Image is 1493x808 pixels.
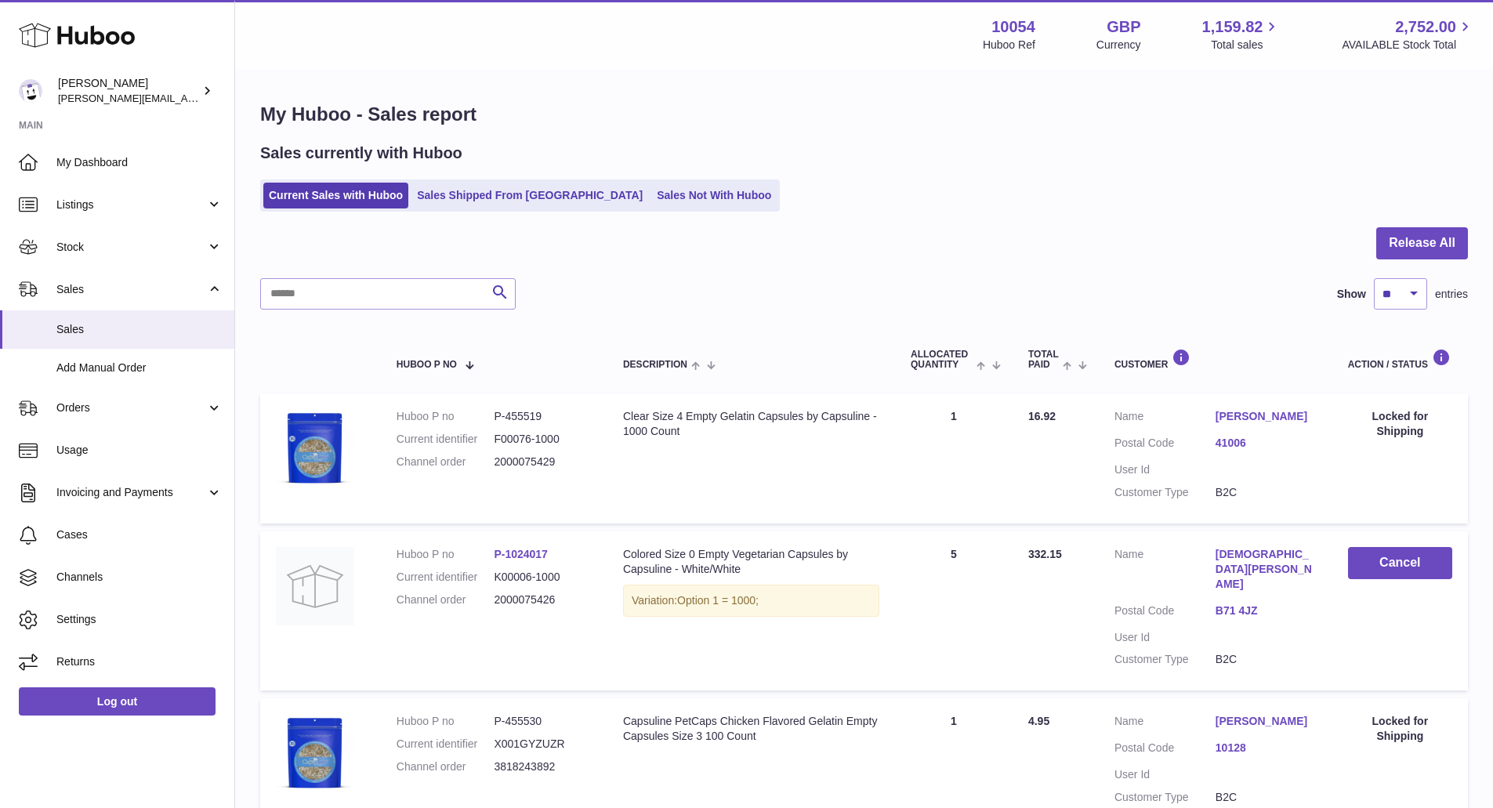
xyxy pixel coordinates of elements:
dt: User Id [1114,462,1216,477]
dt: Huboo P no [397,409,495,424]
div: Currency [1096,38,1141,53]
dt: Current identifier [397,737,495,752]
div: [PERSON_NAME] [58,76,199,106]
a: 1,159.82 Total sales [1202,16,1281,53]
dd: P-455519 [494,409,592,424]
dt: Postal Code [1114,603,1216,622]
a: 2,752.00 AVAILABLE Stock Total [1342,16,1474,53]
a: Current Sales with Huboo [263,183,408,208]
dt: User Id [1114,630,1216,645]
h1: My Huboo - Sales report [260,102,1468,127]
dd: 2000075429 [494,455,592,469]
span: Channels [56,570,223,585]
a: 41006 [1216,436,1317,451]
dt: User Id [1114,767,1216,782]
img: no-photo.jpg [276,547,354,625]
span: Returns [56,654,223,669]
img: 1655819176.jpg [276,714,354,792]
button: Release All [1376,227,1468,259]
td: 5 [895,531,1013,690]
dt: Customer Type [1114,652,1216,667]
dd: F00076-1000 [494,432,592,447]
a: Sales Not With Huboo [651,183,777,208]
dt: Postal Code [1114,436,1216,455]
dt: Channel order [397,592,495,607]
span: Add Manual Order [56,361,223,375]
a: P-1024017 [494,548,548,560]
img: luz@capsuline.com [19,79,42,103]
button: Cancel [1348,547,1452,579]
span: Settings [56,612,223,627]
dt: Name [1114,714,1216,733]
div: Clear Size 4 Empty Gelatin Capsules by Capsuline - 1000 Count [623,409,879,439]
dd: P-455530 [494,714,592,729]
td: 1 [895,393,1013,524]
a: Log out [19,687,216,716]
a: [PERSON_NAME] [1216,714,1317,729]
div: Locked for Shipping [1348,409,1452,439]
dd: 2000075426 [494,592,592,607]
div: Locked for Shipping [1348,714,1452,744]
a: B71 4JZ [1216,603,1317,618]
dt: Name [1114,547,1216,596]
span: Sales [56,282,206,297]
dt: Current identifier [397,570,495,585]
dt: Huboo P no [397,547,495,562]
span: [PERSON_NAME][EMAIL_ADDRESS][DOMAIN_NAME] [58,92,314,104]
span: Listings [56,197,206,212]
dd: 3818243892 [494,759,592,774]
dd: X001GYZUZR [494,737,592,752]
span: 2,752.00 [1395,16,1456,38]
span: Description [623,360,687,370]
span: Option 1 = 1000; [677,594,759,607]
strong: GBP [1107,16,1140,38]
span: 1,159.82 [1202,16,1263,38]
dd: B2C [1216,485,1317,500]
span: 16.92 [1028,410,1056,422]
dt: Customer Type [1114,790,1216,805]
span: Huboo P no [397,360,457,370]
strong: 10054 [991,16,1035,38]
div: Colored Size 0 Empty Vegetarian Capsules by Capsuline - White/White [623,547,879,577]
span: My Dashboard [56,155,223,170]
dd: K00006-1000 [494,570,592,585]
span: Cases [56,527,223,542]
span: Stock [56,240,206,255]
dt: Name [1114,409,1216,428]
span: 4.95 [1028,715,1049,727]
dd: B2C [1216,790,1317,805]
div: Customer [1114,349,1317,370]
div: Action / Status [1348,349,1452,370]
dd: B2C [1216,652,1317,667]
a: [PERSON_NAME] [1216,409,1317,424]
span: Total paid [1028,350,1059,370]
dt: Customer Type [1114,485,1216,500]
label: Show [1337,287,1366,302]
span: Sales [56,322,223,337]
span: Total sales [1211,38,1281,53]
span: entries [1435,287,1468,302]
a: Sales Shipped From [GEOGRAPHIC_DATA] [411,183,648,208]
div: Huboo Ref [983,38,1035,53]
div: Capsuline PetCaps Chicken Flavored Gelatin Empty Capsules Size 3 100 Count [623,714,879,744]
span: Orders [56,400,206,415]
div: Variation: [623,585,879,617]
span: Invoicing and Payments [56,485,206,500]
span: 332.15 [1028,548,1062,560]
dt: Channel order [397,455,495,469]
dt: Channel order [397,759,495,774]
dt: Huboo P no [397,714,495,729]
span: Usage [56,443,223,458]
a: [DEMOGRAPHIC_DATA][PERSON_NAME] [1216,547,1317,592]
h2: Sales currently with Huboo [260,143,462,164]
dt: Current identifier [397,432,495,447]
a: 10128 [1216,741,1317,755]
dt: Postal Code [1114,741,1216,759]
span: AVAILABLE Stock Total [1342,38,1474,53]
img: 1655818874.jpg [276,409,354,487]
span: ALLOCATED Quantity [911,350,973,370]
